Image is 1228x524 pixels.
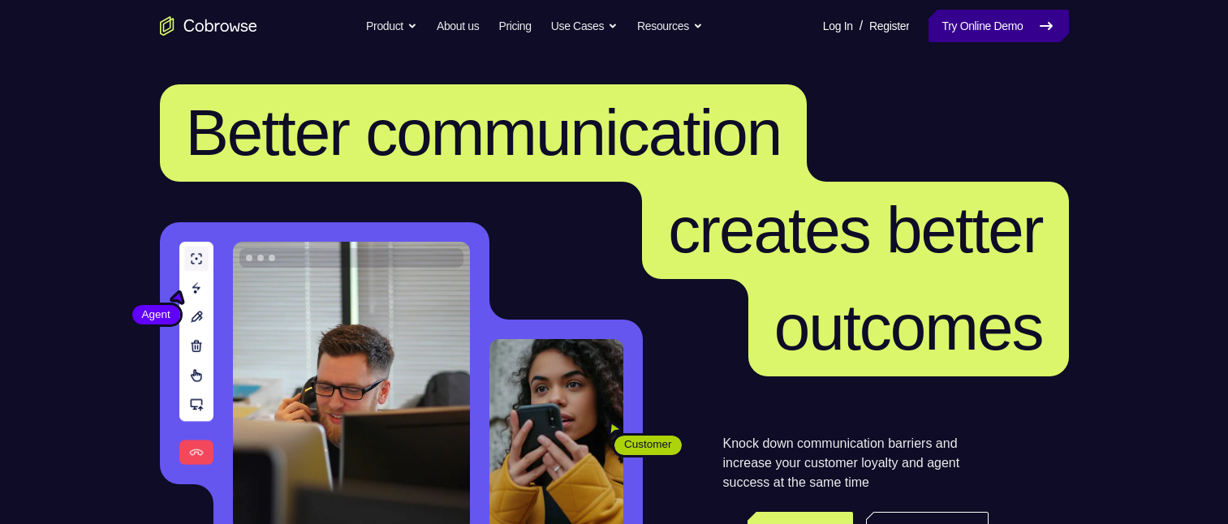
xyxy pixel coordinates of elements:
span: creates better [668,194,1042,266]
span: / [860,16,863,36]
a: Go to the home page [160,16,257,36]
button: Resources [637,10,703,42]
span: outcomes [774,291,1043,363]
button: Product [366,10,417,42]
span: Better communication [186,97,782,169]
a: Pricing [498,10,531,42]
button: Use Cases [551,10,618,42]
a: Try Online Demo [929,10,1068,42]
p: Knock down communication barriers and increase your customer loyalty and agent success at the sam... [723,434,989,492]
a: Register [869,10,909,42]
a: About us [437,10,479,42]
a: Log In [823,10,853,42]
